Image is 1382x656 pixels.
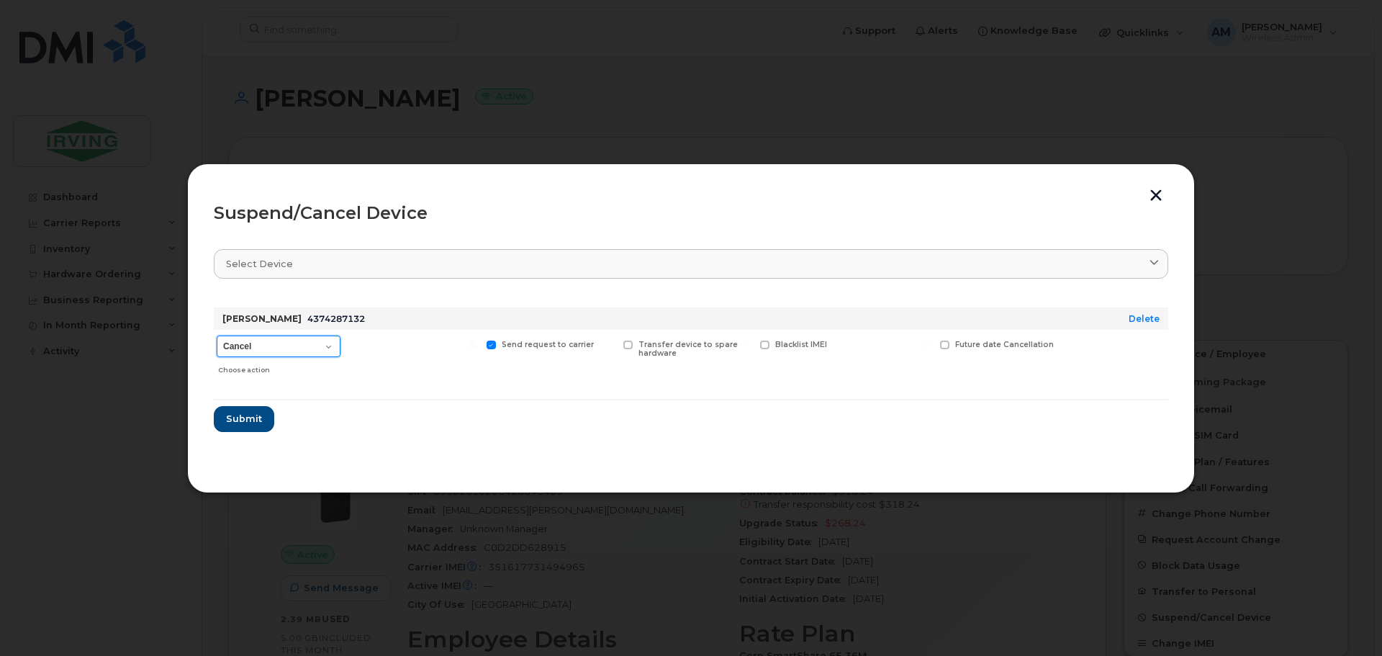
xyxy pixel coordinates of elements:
span: Send request to carrier [502,340,594,349]
a: Delete [1129,313,1160,324]
span: 4374287132 [307,313,365,324]
span: Blacklist IMEI [775,340,827,349]
span: Select device [226,257,293,271]
span: Future date Cancellation [955,340,1054,349]
input: Send request to carrier [469,341,477,348]
div: Suspend/Cancel Device [214,205,1168,222]
strong: [PERSON_NAME] [222,313,302,324]
input: Future date Cancellation [923,341,930,348]
input: Blacklist IMEI [743,341,750,348]
a: Select device [214,249,1168,279]
div: Choose action [218,359,340,376]
button: Submit [214,406,274,432]
span: Submit [226,412,262,426]
span: Transfer device to spare hardware [638,340,738,359]
input: Transfer device to spare hardware [606,341,613,348]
